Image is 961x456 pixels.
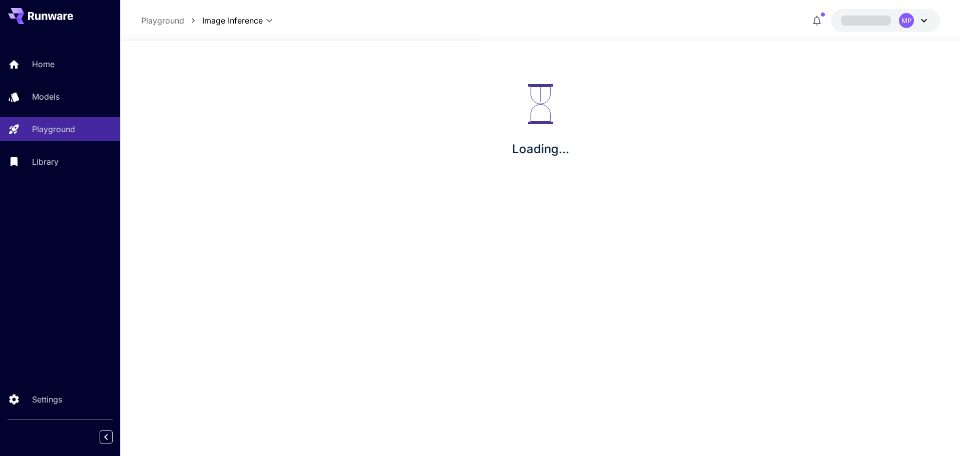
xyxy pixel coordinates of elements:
div: Collapse sidebar [107,428,120,446]
span: Image Inference [202,15,263,27]
p: Playground [32,123,75,135]
p: Settings [32,393,62,405]
p: Home [32,58,55,70]
p: Models [32,91,60,103]
p: Library [32,156,59,168]
button: MP [831,9,940,32]
div: MP [899,13,914,28]
p: Loading... [512,140,569,158]
a: Playground [141,15,184,27]
button: Collapse sidebar [100,430,113,443]
nav: breadcrumb [141,15,202,27]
